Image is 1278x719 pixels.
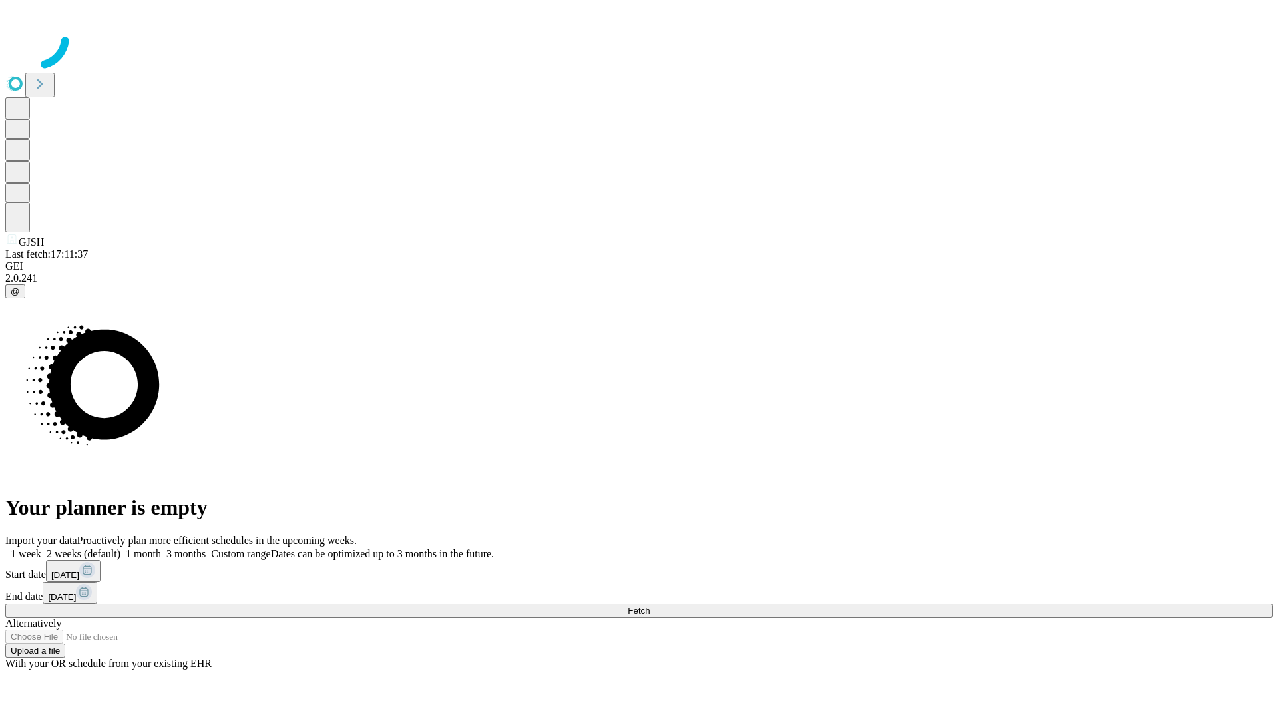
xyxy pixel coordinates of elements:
[77,535,357,546] span: Proactively plan more efficient schedules in the upcoming weeks.
[211,548,270,559] span: Custom range
[166,548,206,559] span: 3 months
[48,592,76,602] span: [DATE]
[126,548,161,559] span: 1 month
[5,495,1273,520] h1: Your planner is empty
[5,260,1273,272] div: GEI
[11,548,41,559] span: 1 week
[5,644,65,658] button: Upload a file
[5,284,25,298] button: @
[5,560,1273,582] div: Start date
[5,618,61,629] span: Alternatively
[5,248,88,260] span: Last fetch: 17:11:37
[5,272,1273,284] div: 2.0.241
[5,582,1273,604] div: End date
[11,286,20,296] span: @
[46,560,101,582] button: [DATE]
[19,236,44,248] span: GJSH
[628,606,650,616] span: Fetch
[271,548,494,559] span: Dates can be optimized up to 3 months in the future.
[51,570,79,580] span: [DATE]
[5,535,77,546] span: Import your data
[5,604,1273,618] button: Fetch
[47,548,120,559] span: 2 weeks (default)
[43,582,97,604] button: [DATE]
[5,658,212,669] span: With your OR schedule from your existing EHR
